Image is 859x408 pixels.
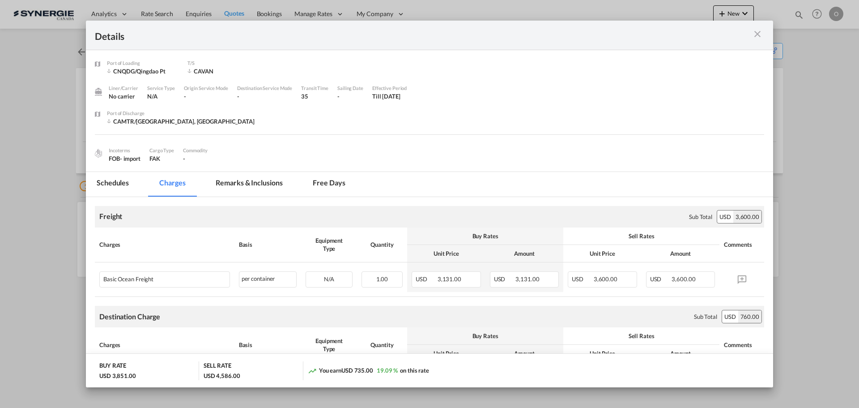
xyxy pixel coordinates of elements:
[86,172,365,197] md-pagination-wrapper: Use the left and right arrow keys to navigate between tabs
[99,241,230,249] div: Charges
[99,211,122,221] div: Freight
[308,366,429,376] div: You earn on this rate
[94,148,103,158] img: cargo.png
[109,92,138,100] div: No carrier
[149,155,174,163] div: FAK
[149,172,196,197] md-tab-item: Charges
[738,310,761,323] div: 760.00
[642,245,720,262] th: Amount
[187,67,259,75] div: CAVAN
[239,341,297,349] div: Basis
[412,232,559,240] div: Buy Rates
[515,275,539,283] span: 3,131.00
[306,236,353,253] div: Equipment Type
[324,275,334,283] span: N/A
[99,361,126,372] div: BUY RATE
[337,92,363,100] div: -
[438,275,461,283] span: 3,131.00
[485,345,564,362] th: Amount
[568,332,715,340] div: Sell Rates
[239,241,297,249] div: Basis
[563,345,642,362] th: Unit Price
[302,172,356,197] md-tab-item: Free days
[109,155,140,163] div: FOB
[184,92,228,100] div: -
[239,271,297,288] div: per container
[99,341,230,349] div: Charges
[95,30,697,41] div: Details
[107,109,255,117] div: Port of Discharge
[237,92,293,100] div: -
[337,84,363,92] div: Sailing Date
[719,327,764,362] th: Comments
[187,59,259,67] div: T/S
[494,275,515,283] span: USD
[204,372,240,380] div: USD 4,586.00
[412,332,559,340] div: Buy Rates
[733,210,761,223] div: 3,600.00
[86,21,773,388] md-dialog: Port of Loading ...
[377,367,398,374] span: 19.09 %
[568,232,715,240] div: Sell Rates
[301,92,328,100] div: 35
[308,366,317,375] md-icon: icon-trending-up
[107,117,255,125] div: CAMTR/Montreal, QC
[103,272,195,283] div: Basic Ocean Freight
[341,367,373,374] span: USD 735.00
[642,345,720,362] th: Amount
[694,313,717,321] div: Sub Total
[149,146,174,155] div: Cargo Type
[752,29,763,39] md-icon: icon-close m-3 fg-AAA8AD cursor
[109,84,138,92] div: Liner/Carrier
[184,84,228,92] div: Origin Service Mode
[109,146,140,155] div: Incoterms
[99,372,136,380] div: USD 3,851.00
[183,155,185,162] span: -
[204,361,231,372] div: SELL RATE
[407,345,485,362] th: Unit Price
[86,172,140,197] md-tab-item: Schedules
[572,275,592,283] span: USD
[107,67,179,75] div: CNQDG/Qingdao Pt
[361,241,403,249] div: Quantity
[650,275,671,283] span: USD
[689,213,712,221] div: Sub Total
[99,312,160,322] div: Destination Charge
[183,146,208,155] div: Commodity
[147,93,157,100] span: N/A
[372,84,407,92] div: Effective Period
[237,84,293,92] div: Destination Service Mode
[672,275,695,283] span: 3,600.00
[719,228,764,262] th: Comments
[361,341,403,349] div: Quantity
[722,310,738,323] div: USD
[563,245,642,262] th: Unit Price
[485,245,564,262] th: Amount
[107,59,179,67] div: Port of Loading
[306,337,353,353] div: Equipment Type
[120,155,140,163] div: - import
[147,84,175,92] div: Service Type
[594,275,617,283] span: 3,600.00
[416,275,436,283] span: USD
[407,245,485,262] th: Unit Price
[717,210,733,223] div: USD
[376,275,388,283] span: 1.00
[205,172,293,197] md-tab-item: Remarks & Inclusions
[372,92,400,100] div: Till 4 Sep 2025
[301,84,328,92] div: Transit Time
